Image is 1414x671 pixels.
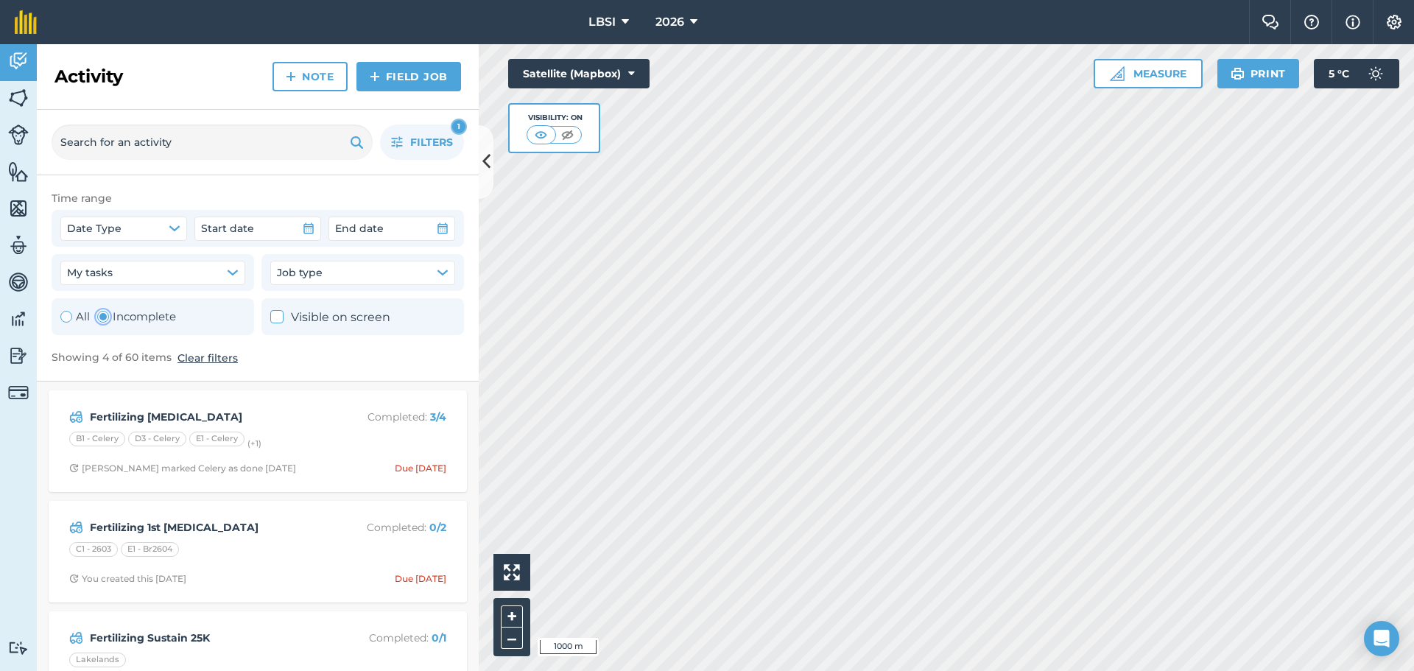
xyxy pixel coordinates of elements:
[508,59,650,88] button: Satellite (Mapbox)
[69,653,126,667] div: Lakelands
[8,234,29,256] img: svg+xml;base64,PD94bWwgdmVyc2lvbj0iMS4wIiBlbmNvZGluZz0idXRmLTgiPz4KPCEtLSBHZW5lcmF0b3I6IEFkb2JlIE...
[558,127,577,142] img: svg+xml;base64,PHN2ZyB4bWxucz0iaHR0cDovL3d3dy53My5vcmcvMjAwMC9zdmciIHdpZHRoPSI1MCIgaGVpZ2h0PSI0MC...
[128,432,186,446] div: D3 - Celery
[67,264,113,281] span: My tasks
[8,641,29,655] img: svg+xml;base64,PD94bWwgdmVyc2lvbj0iMS4wIiBlbmNvZGluZz0idXRmLTgiPz4KPCEtLSBHZW5lcmF0b3I6IEFkb2JlIE...
[97,308,176,326] label: Incomplete
[69,408,83,426] img: svg+xml;base64,PD94bWwgdmVyc2lvbj0iMS4wIiBlbmNvZGluZz0idXRmLTgiPz4KPCEtLSBHZW5lcmF0b3I6IEFkb2JlIE...
[189,432,245,446] div: E1 - Celery
[1303,15,1320,29] img: A question mark icon
[1110,66,1125,81] img: Ruler icon
[194,217,321,240] button: Start date
[69,542,118,557] div: C1 - 2603
[121,542,179,557] div: E1 - Br2604
[8,308,29,330] img: svg+xml;base64,PD94bWwgdmVyc2lvbj0iMS4wIiBlbmNvZGluZz0idXRmLTgiPz4KPCEtLSBHZW5lcmF0b3I6IEFkb2JlIE...
[8,197,29,219] img: svg+xml;base64,PHN2ZyB4bWxucz0iaHR0cDovL3d3dy53My5vcmcvMjAwMC9zdmciIHdpZHRoPSI1NiIgaGVpZ2h0PSI2MC...
[69,573,186,585] div: You created this [DATE]
[501,605,523,628] button: +
[270,308,390,327] label: Visible on screen
[1346,13,1360,31] img: svg+xml;base64,PHN2ZyB4bWxucz0iaHR0cDovL3d3dy53My5vcmcvMjAwMC9zdmciIHdpZHRoPSIxNyIgaGVpZ2h0PSIxNy...
[247,438,261,449] small: (+ 1 )
[8,87,29,109] img: svg+xml;base64,PHN2ZyB4bWxucz0iaHR0cDovL3d3dy53My5vcmcvMjAwMC9zdmciIHdpZHRoPSI1NiIgaGVpZ2h0PSI2MC...
[8,161,29,183] img: svg+xml;base64,PHN2ZyB4bWxucz0iaHR0cDovL3d3dy53My5vcmcvMjAwMC9zdmciIHdpZHRoPSI1NiIgaGVpZ2h0PSI2MC...
[177,350,238,366] button: Clear filters
[270,261,455,284] button: Job type
[52,124,373,160] input: Search for an activity
[1231,65,1245,82] img: svg+xml;base64,PHN2ZyB4bWxucz0iaHR0cDovL3d3dy53My5vcmcvMjAwMC9zdmciIHdpZHRoPSIxOSIgaGVpZ2h0PSIyNC...
[1094,59,1203,88] button: Measure
[69,463,296,474] div: [PERSON_NAME] marked Celery as done [DATE]
[60,308,90,326] label: All
[54,65,123,88] h2: Activity
[69,519,83,536] img: svg+xml;base64,PD94bWwgdmVyc2lvbj0iMS4wIiBlbmNvZGluZz0idXRmLTgiPz4KPCEtLSBHZW5lcmF0b3I6IEFkb2JlIE...
[588,13,616,31] span: LBSI
[532,127,550,142] img: svg+xml;base64,PHN2ZyB4bWxucz0iaHR0cDovL3d3dy53My5vcmcvMjAwMC9zdmciIHdpZHRoPSI1MCIgaGVpZ2h0PSI0MC...
[1364,621,1399,656] div: Open Intercom Messenger
[328,217,455,240] button: End date
[504,564,520,580] img: Four arrows, one pointing top left, one top right, one bottom right and the last bottom left
[67,220,122,236] span: Date Type
[60,308,176,326] div: Toggle Activity
[1262,15,1279,29] img: Two speech bubbles overlapping with the left bubble in the forefront
[430,410,446,424] strong: 3 / 4
[286,68,296,85] img: svg+xml;base64,PHN2ZyB4bWxucz0iaHR0cDovL3d3dy53My5vcmcvMjAwMC9zdmciIHdpZHRoPSIxNCIgaGVpZ2h0PSIyNC...
[395,463,446,474] div: Due [DATE]
[277,264,323,281] span: Job type
[1314,59,1399,88] button: 5 °C
[201,220,254,236] span: Start date
[329,630,446,646] p: Completed :
[410,134,453,150] span: Filters
[335,220,384,236] span: End date
[69,432,125,446] div: B1 - Celery
[90,519,323,535] strong: Fertilizing 1st [MEDICAL_DATA]
[90,409,323,425] strong: Fertilizing [MEDICAL_DATA]
[356,62,461,91] a: Field Job
[57,399,458,483] a: Fertilizing [MEDICAL_DATA]Completed: 3/4B1 - CeleryD3 - CeleryE1 - Celery(+1)Clock with arrow poi...
[69,463,79,473] img: Clock with arrow pointing clockwise
[69,629,83,647] img: svg+xml;base64,PD94bWwgdmVyc2lvbj0iMS4wIiBlbmNvZGluZz0idXRmLTgiPz4KPCEtLSBHZW5lcmF0b3I6IEFkb2JlIE...
[380,124,464,160] button: Filters
[272,62,348,91] a: Note
[1217,59,1300,88] button: Print
[69,574,79,583] img: Clock with arrow pointing clockwise
[350,133,364,151] img: svg+xml;base64,PHN2ZyB4bWxucz0iaHR0cDovL3d3dy53My5vcmcvMjAwMC9zdmciIHdpZHRoPSIxOSIgaGVpZ2h0PSIyNC...
[432,631,446,644] strong: 0 / 1
[501,628,523,649] button: –
[329,409,446,425] p: Completed :
[527,112,583,124] div: Visibility: On
[329,519,446,535] p: Completed :
[8,50,29,72] img: svg+xml;base64,PD94bWwgdmVyc2lvbj0iMS4wIiBlbmNvZGluZz0idXRmLTgiPz4KPCEtLSBHZW5lcmF0b3I6IEFkb2JlIE...
[57,510,458,594] a: Fertilizing 1st [MEDICAL_DATA]Completed: 0/2C1 - 2603E1 - Br2604Clock with arrow pointing clockwi...
[370,68,380,85] img: svg+xml;base64,PHN2ZyB4bWxucz0iaHR0cDovL3d3dy53My5vcmcvMjAwMC9zdmciIHdpZHRoPSIxNCIgaGVpZ2h0PSIyNC...
[8,345,29,367] img: svg+xml;base64,PD94bWwgdmVyc2lvbj0iMS4wIiBlbmNvZGluZz0idXRmLTgiPz4KPCEtLSBHZW5lcmF0b3I6IEFkb2JlIE...
[429,521,446,534] strong: 0 / 2
[8,271,29,293] img: svg+xml;base64,PD94bWwgdmVyc2lvbj0iMS4wIiBlbmNvZGluZz0idXRmLTgiPz4KPCEtLSBHZW5lcmF0b3I6IEFkb2JlIE...
[60,261,245,284] button: My tasks
[60,217,187,240] button: Date Type
[1361,59,1390,88] img: svg+xml;base64,PD94bWwgdmVyc2lvbj0iMS4wIiBlbmNvZGluZz0idXRmLTgiPz4KPCEtLSBHZW5lcmF0b3I6IEFkb2JlIE...
[8,124,29,145] img: svg+xml;base64,PD94bWwgdmVyc2lvbj0iMS4wIiBlbmNvZGluZz0idXRmLTgiPz4KPCEtLSBHZW5lcmF0b3I6IEFkb2JlIE...
[8,382,29,403] img: svg+xml;base64,PD94bWwgdmVyc2lvbj0iMS4wIiBlbmNvZGluZz0idXRmLTgiPz4KPCEtLSBHZW5lcmF0b3I6IEFkb2JlIE...
[395,573,446,585] div: Due [DATE]
[451,119,467,135] div: 1
[1329,59,1349,88] span: 5 ° C
[52,350,172,366] span: Showing 4 of 60 items
[90,630,323,646] strong: Fertilizing Sustain 25K
[655,13,684,31] span: 2026
[1385,15,1403,29] img: A cog icon
[15,10,37,34] img: fieldmargin Logo
[52,190,464,206] div: Time range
